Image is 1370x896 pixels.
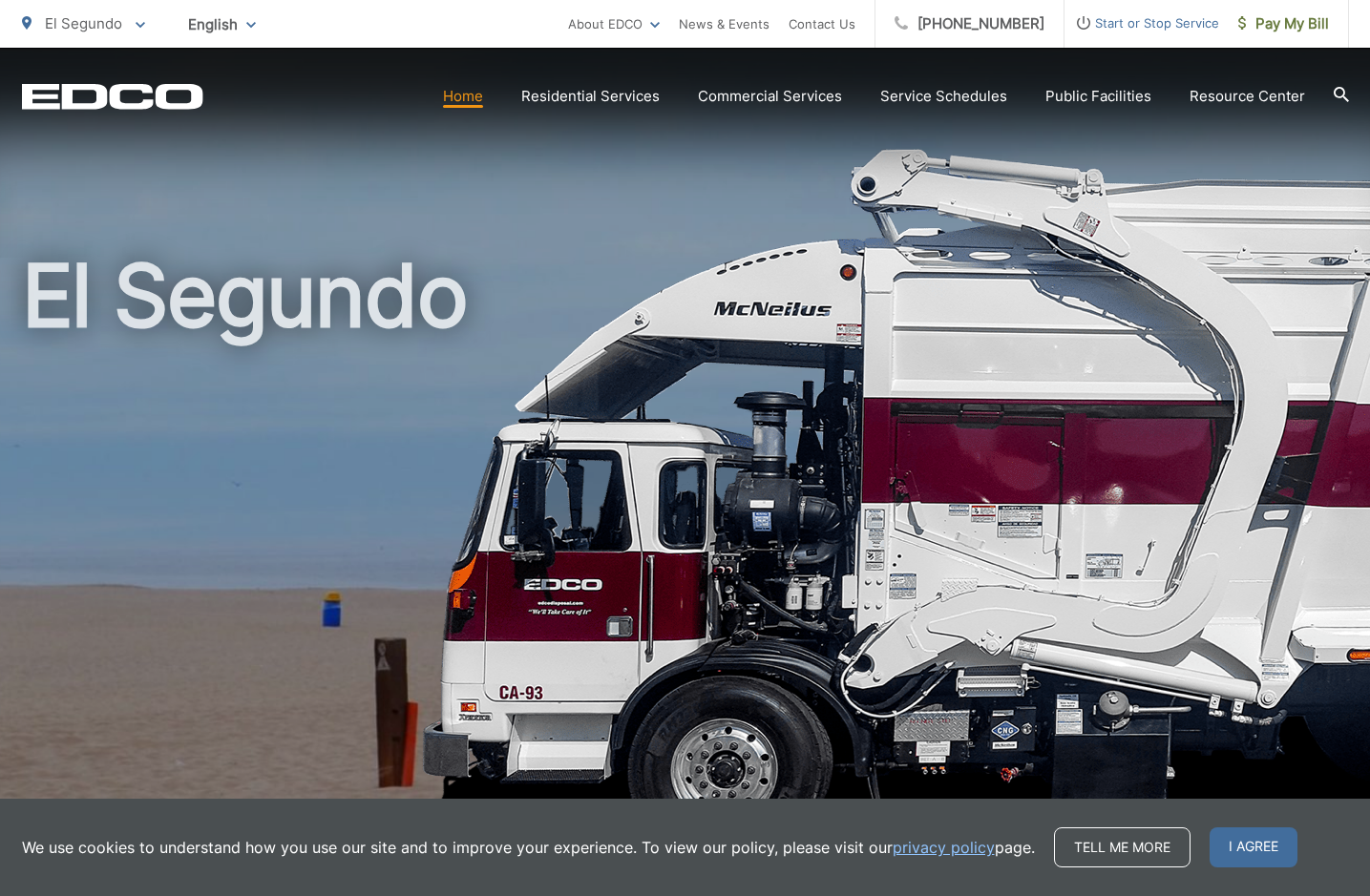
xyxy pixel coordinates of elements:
a: Resource Center [1190,85,1305,108]
a: Contact Us [789,12,855,35]
a: privacy policy [893,836,995,859]
p: We use cookies to understand how you use our site and to improve your experience. To view our pol... [22,836,1035,859]
a: Service Schedules [880,85,1007,108]
span: English [174,8,270,41]
span: I agree [1210,827,1297,867]
a: Residential Services [521,85,660,108]
a: About EDCO [568,12,660,35]
a: Home [443,85,483,108]
a: EDCD logo. Return to the homepage. [22,83,203,110]
a: Tell me more [1054,827,1191,867]
a: Public Facilities [1045,85,1151,108]
span: El Segundo [45,14,122,32]
span: Pay My Bill [1238,12,1329,35]
a: Commercial Services [698,85,842,108]
h1: El Segundo [22,248,1349,852]
a: News & Events [679,12,769,35]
